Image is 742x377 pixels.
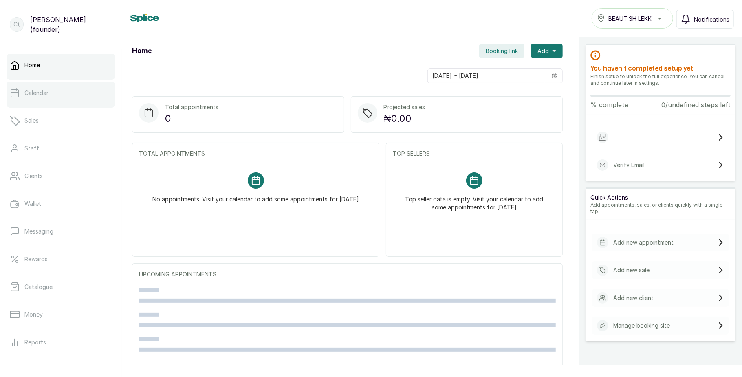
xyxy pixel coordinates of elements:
[13,20,20,29] p: C(
[24,255,48,263] p: Rewards
[152,189,359,203] p: No appointments. Visit your calendar to add some appointments for [DATE]
[7,248,115,271] a: Rewards
[24,311,43,319] p: Money
[139,150,372,158] p: TOTAL APPOINTMENTS
[24,172,43,180] p: Clients
[7,192,115,215] a: Wallet
[7,137,115,160] a: Staff
[165,103,218,111] p: Total appointments
[24,144,39,152] p: Staff
[24,61,40,69] p: Home
[537,47,549,55] span: Add
[613,238,674,247] p: Add new appointment
[608,14,653,23] span: BEAUTISH LEKKI
[592,8,673,29] button: BEAUTISH LEKKI
[613,161,645,169] p: Verify Email
[384,111,425,126] p: ₦0.00
[590,194,731,202] p: Quick Actions
[590,73,731,86] p: Finish setup to unlock the full experience. You can cancel and continue later in settings.
[7,303,115,326] a: Money
[590,202,731,215] p: Add appointments, sales, or clients quickly with a single tap.
[590,100,628,110] p: % complete
[7,82,115,104] a: Calendar
[613,266,650,274] p: Add new sale
[7,165,115,187] a: Clients
[531,44,563,58] button: Add
[24,338,46,346] p: Reports
[24,89,48,97] p: Calendar
[393,150,556,158] p: TOP SELLERS
[384,103,425,111] p: Projected sales
[7,220,115,243] a: Messaging
[7,276,115,298] a: Catalogue
[24,283,53,291] p: Catalogue
[613,294,654,302] p: Add new client
[24,200,41,208] p: Wallet
[694,15,729,24] span: Notifications
[24,227,53,236] p: Messaging
[613,322,670,330] p: Manage booking site
[486,47,518,55] span: Booking link
[7,54,115,77] a: Home
[479,44,524,58] button: Booking link
[7,331,115,354] a: Reports
[165,111,218,126] p: 0
[590,64,731,73] h2: You haven’t completed setup yet
[403,189,546,212] p: Top seller data is empty. Visit your calendar to add some appointments for [DATE]
[661,100,731,110] p: 0/undefined steps left
[428,69,547,83] input: Select date
[24,117,39,125] p: Sales
[676,10,734,29] button: Notifications
[132,46,152,56] h1: Home
[552,73,557,79] svg: calendar
[7,109,115,132] a: Sales
[30,15,112,34] p: [PERSON_NAME] (founder)
[139,270,556,278] p: UPCOMING APPOINTMENTS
